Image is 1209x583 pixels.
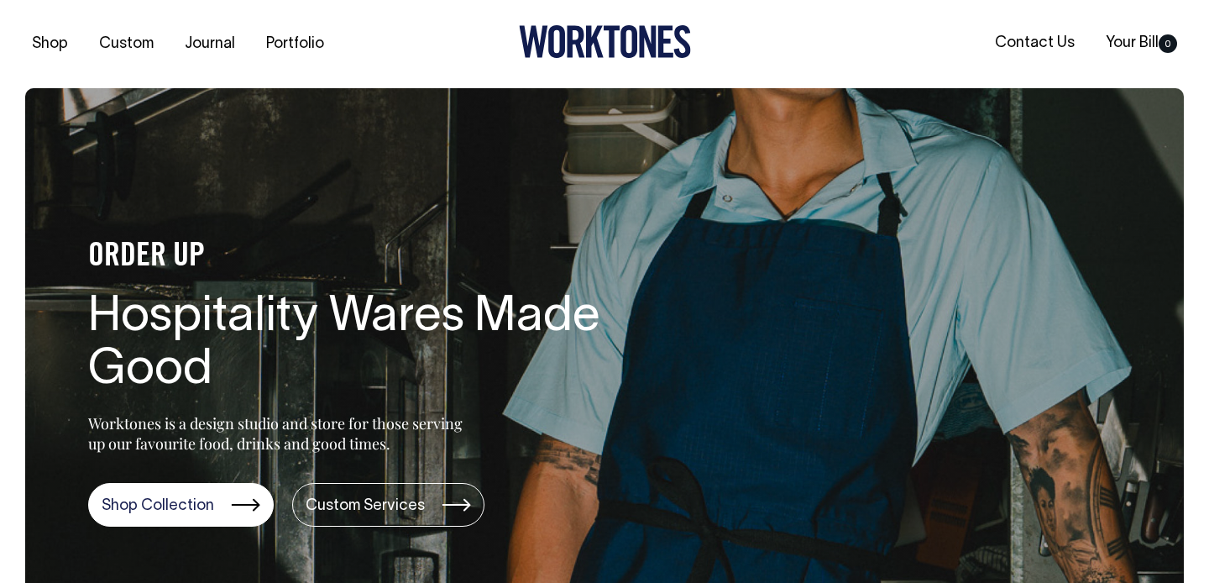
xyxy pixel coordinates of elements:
[988,29,1081,57] a: Contact Us
[178,30,242,58] a: Journal
[92,30,160,58] a: Custom
[88,291,625,399] h1: Hospitality Wares Made Good
[88,483,274,527] a: Shop Collection
[1099,29,1184,57] a: Your Bill0
[1159,34,1177,53] span: 0
[259,30,331,58] a: Portfolio
[88,413,470,454] p: Worktones is a design studio and store for those serving up our favourite food, drinks and good t...
[25,30,75,58] a: Shop
[292,483,484,527] a: Custom Services
[88,239,625,275] h4: ORDER UP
